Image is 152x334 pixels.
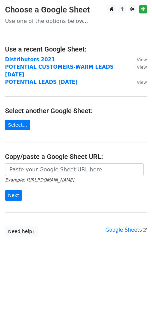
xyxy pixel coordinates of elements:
small: View [137,57,147,62]
a: Distributors 2021 [5,57,55,63]
small: Example: [URL][DOMAIN_NAME] [5,177,74,182]
a: View [130,57,147,63]
small: View [137,80,147,85]
input: Next [5,190,22,201]
h4: Copy/paste a Google Sheet URL: [5,153,147,161]
a: POTENTIAL CUSTOMERS-WARM LEADS [DATE] [5,64,114,78]
a: Select... [5,120,30,130]
h4: Select another Google Sheet: [5,107,147,115]
a: View [130,64,147,70]
a: POTENTIAL LEADS [DATE] [5,79,78,85]
p: Use one of the options below... [5,18,147,25]
a: Google Sheets [105,227,147,233]
small: View [137,65,147,70]
a: View [130,79,147,85]
h4: Use a recent Google Sheet: [5,45,147,53]
h3: Choose a Google Sheet [5,5,147,15]
a: Need help? [5,226,38,237]
input: Paste your Google Sheet URL here [5,163,144,176]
